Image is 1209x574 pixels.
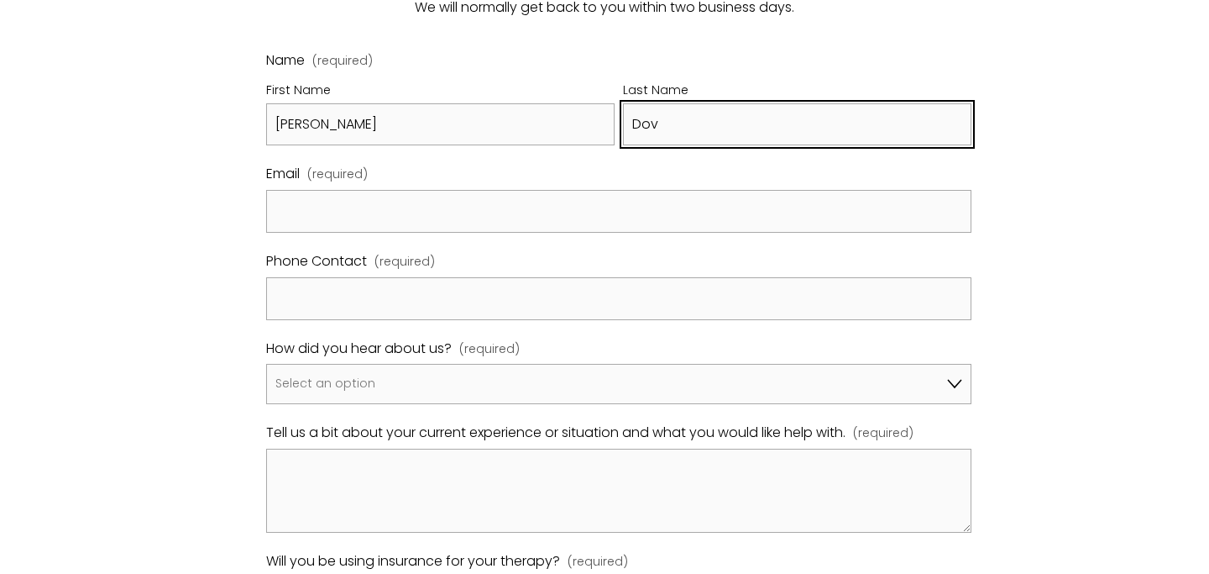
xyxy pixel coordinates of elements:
select: How did you hear about us? [266,364,971,404]
span: Email [266,162,300,187]
span: (required) [312,55,373,66]
span: (required) [307,164,368,186]
div: First Name [266,80,615,103]
div: Last Name [623,80,971,103]
span: (required) [853,423,913,445]
span: How did you hear about us? [266,337,452,361]
span: (required) [568,551,628,573]
span: (required) [459,339,520,361]
span: Phone Contact [266,250,367,274]
span: (required) [374,251,435,273]
span: Will you be using insurance for your therapy? [266,550,560,574]
span: Tell us a bit about your current experience or situation and what you would like help with. [266,421,845,445]
span: Name [266,49,305,73]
